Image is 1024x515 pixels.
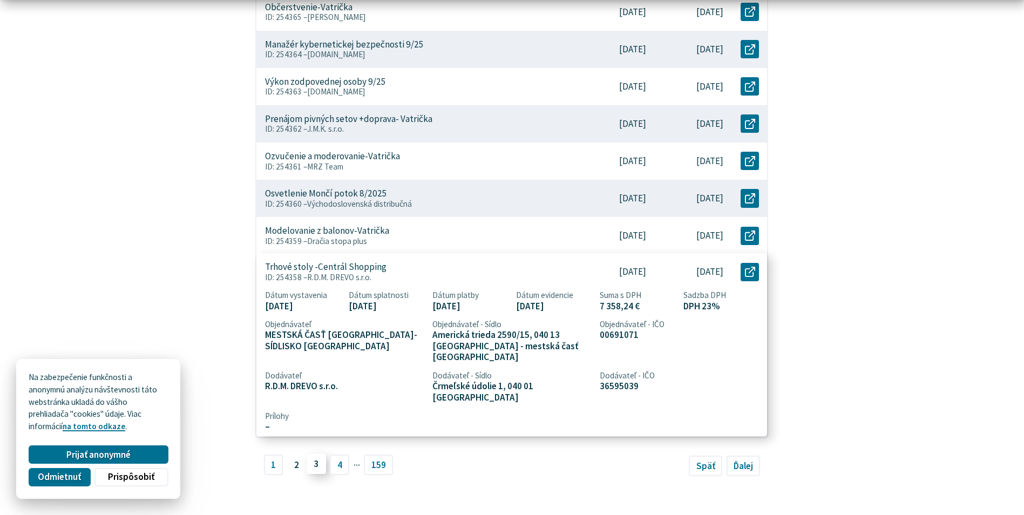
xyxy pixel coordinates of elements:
[600,320,675,329] span: Objednávateľ - IČO
[265,411,759,421] span: Prílohy
[307,86,365,97] span: [DOMAIN_NAME]
[727,456,761,476] a: Ďalej
[696,118,723,130] p: [DATE]
[265,273,569,282] p: ID: 254358 –
[265,124,569,134] p: ID: 254362 –
[265,76,386,87] p: Výkon zodpovednej osoby 9/25
[432,381,592,403] span: Črmeľské údolie 1, 040 01 [GEOGRAPHIC_DATA]
[600,301,675,312] span: 7 358,24 €
[696,460,715,472] span: Späť
[29,468,90,486] button: Odmietnuť
[265,50,569,59] p: ID: 254364 –
[265,199,569,209] p: ID: 254360 –
[734,460,753,472] span: Ďalej
[307,236,367,246] span: Dračia stopa plus
[349,290,424,300] span: Dátum splatnosti
[696,44,723,55] p: [DATE]
[265,39,424,50] p: Manažér kybernetickej bezpečnosti 9/25
[683,301,759,312] span: DPH 23%
[108,471,154,483] span: Prispôsobiť
[287,455,307,475] span: 2
[619,44,646,55] p: [DATE]
[265,87,569,97] p: ID: 254363 –
[307,199,412,209] span: Východoslovenská distribučná
[265,188,387,199] p: Osvetlenie Mončí potok 8/2025
[265,371,424,381] span: Dodávateľ
[432,371,592,381] span: Dodávateľ - Sídlo
[307,453,326,474] a: 3
[354,456,360,474] span: ···
[265,290,341,300] span: Dátum vystavenia
[619,155,646,167] p: [DATE]
[600,381,675,392] span: 36595039
[619,118,646,130] p: [DATE]
[265,2,352,13] p: Občerstvenie-Vatrička
[619,230,646,241] p: [DATE]
[330,455,349,475] a: 4
[29,445,168,464] button: Prijať anonymné
[265,301,341,312] span: [DATE]
[307,161,343,172] span: MRZ Team
[38,471,81,483] span: Odmietnuť
[265,225,389,236] p: Modelovanie z balonov-Vatrička
[349,301,424,312] span: [DATE]
[516,301,592,312] span: [DATE]
[66,449,131,460] span: Prijať anonymné
[264,455,283,475] a: 1
[307,49,365,59] span: [DOMAIN_NAME]
[94,468,168,486] button: Prispôsobiť
[432,301,508,312] span: [DATE]
[29,371,168,433] p: Na zabezpečenie funkčnosti a anonymnú analýzu návštevnosti táto webstránka ukladá do vášho prehli...
[696,230,723,241] p: [DATE]
[432,330,592,363] span: Americká trieda 2590/15, 040 13 [GEOGRAPHIC_DATA] - mestská časť [GEOGRAPHIC_DATA]
[265,162,569,172] p: ID: 254361 –
[516,290,592,300] span: Dátum evidencie
[600,290,675,300] span: Suma s DPH
[265,12,569,22] p: ID: 254365 –
[307,272,371,282] span: R.D.M. DREVO s.r.o.
[265,261,386,273] p: Trhové stoly -Centrál Shopping
[689,456,722,476] a: Späť
[696,81,723,92] p: [DATE]
[600,330,675,341] span: 00691071
[364,455,393,475] a: 159
[619,81,646,92] p: [DATE]
[619,6,646,18] p: [DATE]
[265,151,400,162] p: Ozvučenie a moderovanie-Vatrička
[307,12,366,22] span: [PERSON_NAME]
[265,330,424,352] span: MESTSKÁ ČASŤ [GEOGRAPHIC_DATA]-SÍDLISKO [GEOGRAPHIC_DATA]
[619,267,646,278] p: [DATE]
[696,193,723,204] p: [DATE]
[63,421,125,431] a: na tomto odkaze
[683,290,759,300] span: Sadzba DPH
[265,320,424,329] span: Objednávateľ
[432,320,592,329] span: Objednávateľ - Sídlo
[265,381,424,392] span: R.D.M. DREVO s.r.o.
[265,421,759,432] span: –
[432,290,508,300] span: Dátum platby
[600,371,675,381] span: Dodávateľ - IČO
[265,113,432,125] p: Prenájom pivných setov +doprava- Vatrička
[619,193,646,204] p: [DATE]
[307,124,344,134] span: J.M.K. s.r.o.
[696,155,723,167] p: [DATE]
[696,6,723,18] p: [DATE]
[265,236,569,246] p: ID: 254359 –
[696,267,723,278] p: [DATE]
